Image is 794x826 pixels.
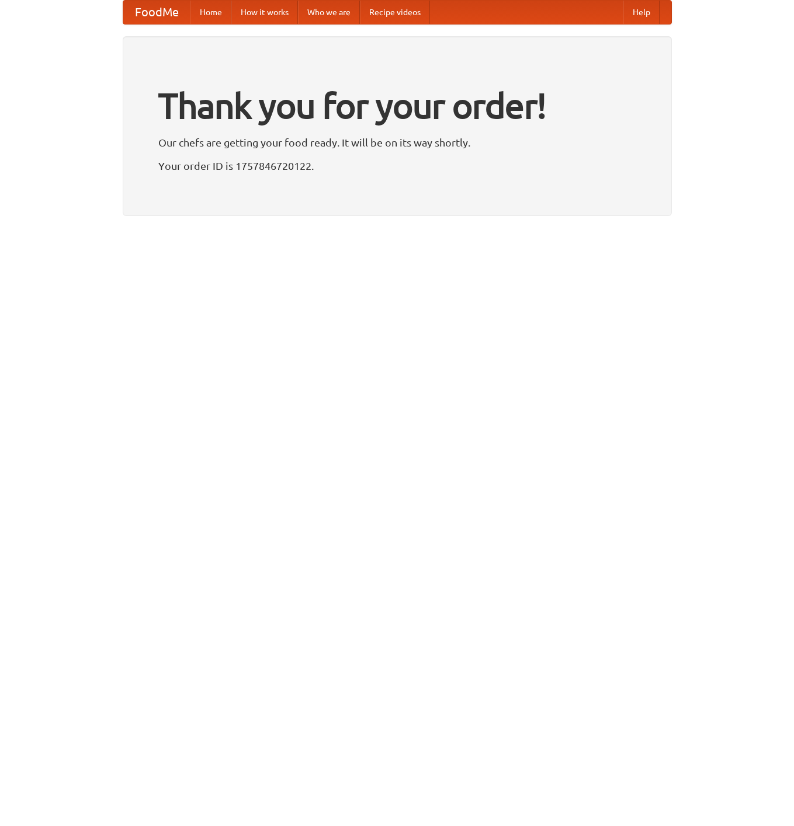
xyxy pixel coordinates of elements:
a: How it works [231,1,298,24]
a: Who we are [298,1,360,24]
p: Your order ID is 1757846720122. [158,157,636,175]
h1: Thank you for your order! [158,78,636,134]
a: Help [623,1,660,24]
a: FoodMe [123,1,190,24]
a: Home [190,1,231,24]
a: Recipe videos [360,1,430,24]
p: Our chefs are getting your food ready. It will be on its way shortly. [158,134,636,151]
